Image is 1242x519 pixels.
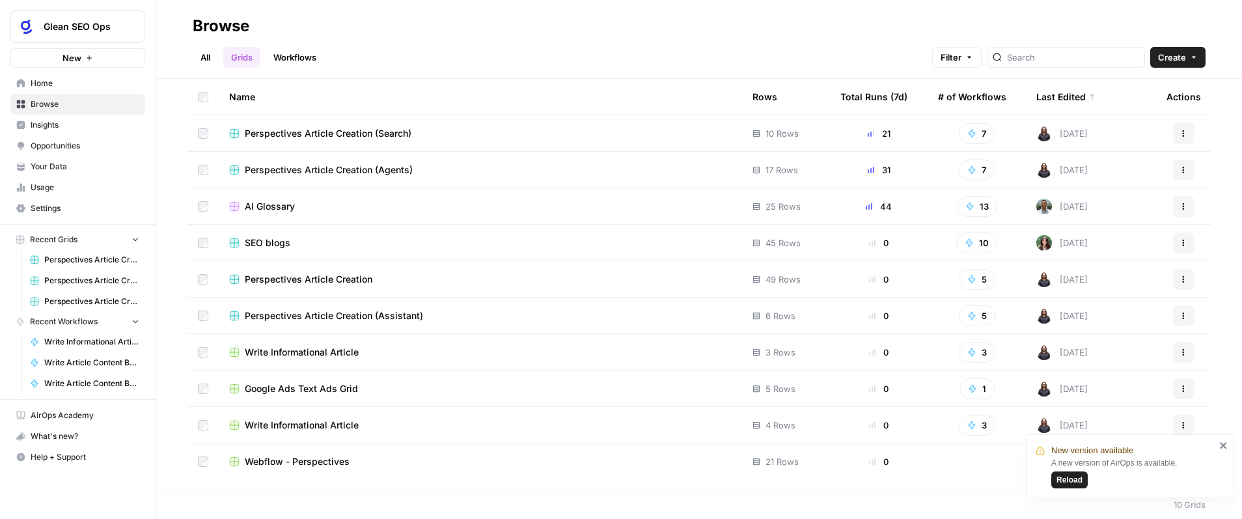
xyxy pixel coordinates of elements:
span: Filter [941,51,961,64]
span: Write Informational Article [245,419,359,432]
button: 7 [959,123,995,144]
a: Opportunities [10,135,145,156]
img: pjjqhtlm6d3vtymkaxtpwkzeaz0z [1036,162,1052,178]
div: A new version of AirOps is available. [1051,457,1215,488]
span: Perspectives Article Creation (Search) [245,127,411,140]
div: Last Edited [1036,79,1096,115]
span: 45 Rows [766,236,801,249]
a: Perspectives Article Creation (Agents) [229,163,732,176]
div: 0 [840,236,917,249]
div: # of Workflows [938,79,1006,115]
button: 5 [959,269,995,290]
span: 17 Rows [766,163,798,176]
div: [DATE] [1036,417,1088,433]
a: Browse [10,94,145,115]
div: [DATE] [1036,381,1088,397]
button: 3 [959,342,995,363]
span: Create [1158,51,1186,64]
a: Perspectives Article Creation (Search) [24,270,145,291]
span: Perspectives Article Creation (Agents) [44,296,139,307]
span: Home [31,77,139,89]
span: Perspectives Article Creation [245,273,372,286]
a: Google Ads Text Ads Grid [229,382,732,395]
button: 1 [959,378,995,399]
div: Total Runs (7d) [840,79,907,115]
button: 13 [957,196,997,217]
a: Grids [223,47,260,68]
a: AI Glossary [229,200,732,213]
div: 21 [840,127,917,140]
img: pjjqhtlm6d3vtymkaxtpwkzeaz0z [1036,381,1052,397]
div: 0 [840,455,917,468]
a: Your Data [10,156,145,177]
button: 5 [959,305,995,326]
span: SEO blogs [245,236,290,249]
a: Home [10,73,145,94]
span: Usage [31,182,139,193]
div: Actions [1166,79,1201,115]
div: 44 [840,200,917,213]
div: 0 [840,346,917,359]
div: 0 [840,419,917,432]
a: Write Informational Article [229,346,732,359]
span: Perspectives Article Creation (Agents) [245,163,413,176]
a: Write Informational Article Body (Agents) [24,331,145,352]
span: Opportunities [31,140,139,152]
div: [DATE] [1036,199,1088,214]
a: All [193,47,218,68]
span: 25 Rows [766,200,801,213]
span: Perspectives Article Creation (Assistant) [245,309,423,322]
a: Perspectives Article Creation (Assistant) [229,309,732,322]
span: Browse [31,98,139,110]
button: 7 [959,160,995,180]
a: Settings [10,198,145,219]
span: Your Data [31,161,139,173]
button: Create [1150,47,1206,68]
img: pjjqhtlm6d3vtymkaxtpwkzeaz0z [1036,417,1052,433]
div: Name [229,79,732,115]
div: [DATE] [1036,126,1088,141]
span: Write Article Content Brief (Agents) [44,357,139,369]
a: Write Informational Article [229,419,732,432]
div: 0 [840,273,917,286]
div: [DATE] [1036,235,1088,251]
img: pjjqhtlm6d3vtymkaxtpwkzeaz0z [1036,308,1052,324]
a: Write Article Content Brief (Search) [24,373,145,394]
span: Write Informational Article Body (Agents) [44,336,139,348]
span: 5 Rows [766,382,795,395]
a: SEO blogs [229,236,732,249]
div: Rows [752,79,777,115]
span: Insights [31,119,139,131]
span: New [62,51,81,64]
span: AirOps Academy [31,410,139,421]
a: Insights [10,115,145,135]
span: Glean SEO Ops [44,20,122,33]
span: Help + Support [31,451,139,463]
img: s91dr5uyxbqpg2czwscdalqhdn4p [1036,235,1052,251]
div: 0 [840,309,917,322]
span: Webflow - Perspectives [245,455,350,468]
div: 10 Grids [1174,498,1206,511]
div: [DATE] [1036,344,1088,360]
div: 31 [840,163,917,176]
div: What's new? [11,427,145,446]
span: AI Glossary [245,200,295,213]
span: 49 Rows [766,273,801,286]
button: close [1219,440,1228,451]
span: 10 Rows [766,127,799,140]
button: What's new? [10,426,145,447]
span: New version available [1051,444,1133,457]
a: Write Article Content Brief (Agents) [24,352,145,373]
button: New [10,48,145,68]
div: [DATE] [1036,308,1088,324]
div: [DATE] [1036,162,1088,178]
span: Perspectives Article Creation [44,254,139,266]
a: Usage [10,177,145,198]
button: 3 [959,415,995,436]
span: Settings [31,203,139,214]
div: Browse [193,16,249,36]
span: Write Article Content Brief (Search) [44,378,139,389]
button: Recent Grids [10,230,145,249]
img: 7oyuv3ifi7r7kjuuikdoxwg5y4tv [1036,199,1052,214]
span: Perspectives Article Creation (Search) [44,275,139,287]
